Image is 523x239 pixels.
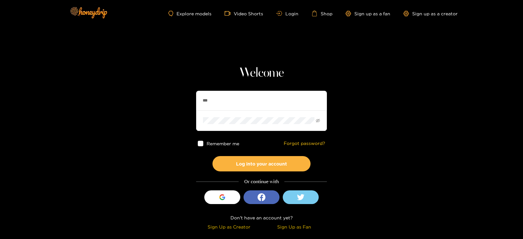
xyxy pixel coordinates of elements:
[263,223,325,231] div: Sign Up as Fan
[196,65,327,81] h1: Welcome
[225,10,234,16] span: video-camera
[403,11,458,16] a: Sign up as a creator
[207,141,239,146] span: Remember me
[316,119,320,123] span: eye-invisible
[212,156,311,171] button: Log into your account
[196,214,327,221] div: Don't have an account yet?
[196,178,327,185] div: Or continue with
[276,11,298,16] a: Login
[284,141,325,146] a: Forgot password?
[225,10,263,16] a: Video Shorts
[198,223,260,231] div: Sign Up as Creator
[168,11,211,16] a: Explore models
[346,11,390,16] a: Sign up as a fan
[312,10,332,16] a: Shop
